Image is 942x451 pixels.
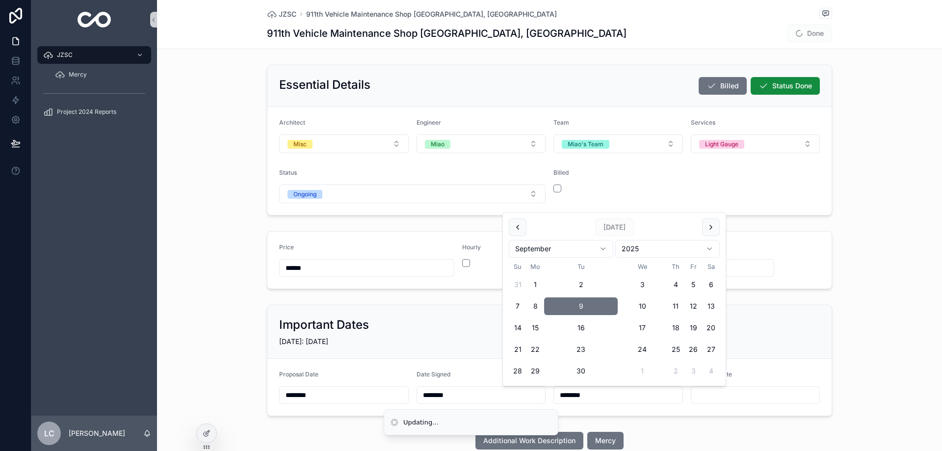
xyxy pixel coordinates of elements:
[431,140,445,149] div: Miao
[702,262,720,272] th: Saturday
[279,317,369,333] h2: Important Dates
[69,71,87,79] span: Mercy
[279,185,546,203] button: Select Button
[306,9,557,19] a: 911th Vehicle Maintenance Shop [GEOGRAPHIC_DATA], [GEOGRAPHIC_DATA]
[553,119,569,126] span: Team
[31,39,157,133] div: scrollable content
[684,262,702,272] th: Friday
[684,319,702,337] button: Friday, September 19th, 2025
[572,297,590,315] button: Today, Tuesday, September 9th, 2025, selected
[633,297,651,315] button: Wednesday, September 10th, 2025
[417,119,441,126] span: Engineer
[684,341,702,358] button: Friday, September 26th, 2025
[526,262,544,272] th: Monday
[279,371,318,378] span: Proposal Date
[572,319,590,337] button: Tuesday, September 16th, 2025
[279,243,294,251] span: Price
[69,428,125,438] p: [PERSON_NAME]
[509,262,526,272] th: Sunday
[526,362,544,380] button: Monday, September 29th, 2025
[279,77,370,93] h2: Essential Details
[684,362,702,380] button: Friday, October 3rd, 2025
[691,134,820,153] button: Select Button
[751,77,820,95] button: Status Done
[509,276,526,293] button: Sunday, August 31st, 2025
[667,319,684,337] button: Thursday, September 18th, 2025
[293,190,316,199] div: Ongoing
[57,108,116,116] span: Project 2024 Reports
[37,103,151,121] a: Project 2024 Reports
[772,81,812,91] span: Status Done
[702,276,720,293] button: Saturday, September 6th, 2025
[417,371,450,378] span: Date Signed
[403,418,439,427] div: Updating...
[667,276,684,293] button: Thursday, September 4th, 2025
[475,432,583,450] button: Additional Work Description
[44,427,54,439] span: LC
[667,262,684,272] th: Thursday
[572,362,590,380] button: Tuesday, September 30th, 2025
[267,27,627,40] h1: 911th Vehicle Maintenance Shop [GEOGRAPHIC_DATA], [GEOGRAPHIC_DATA]
[572,276,590,293] button: Tuesday, September 2nd, 2025
[633,362,651,380] button: Wednesday, October 1st, 2025
[572,341,590,358] button: Tuesday, September 23rd, 2025
[691,119,715,126] span: Services
[509,319,526,337] button: Sunday, September 14th, 2025
[705,140,738,149] div: Light Gauge
[699,77,747,95] button: Billed
[526,297,544,315] button: Monday, September 8th, 2025
[267,9,296,19] a: JZSC
[633,341,651,358] button: Wednesday, September 24th, 2025
[293,140,307,149] div: Misc
[279,134,409,153] button: Select Button
[49,66,151,83] a: Mercy
[417,134,546,153] button: Select Button
[483,436,576,446] span: Additional Work Description
[279,9,296,19] span: JZSC
[667,297,684,315] button: Thursday, September 11th, 2025
[279,337,328,345] span: [DATE]: [DATE]
[702,297,720,315] button: Saturday, September 13th, 2025
[279,169,297,176] span: Status
[553,169,569,176] span: Billed
[568,140,603,149] div: Miao's Team
[509,297,526,315] button: Sunday, September 7th, 2025
[544,262,618,272] th: Tuesday
[78,12,111,27] img: App logo
[667,341,684,358] button: Thursday, September 25th, 2025
[526,319,544,337] button: Monday, September 15th, 2025
[720,81,739,91] span: Billed
[37,46,151,64] a: JZSC
[595,436,616,446] span: Mercy
[526,341,544,358] button: Monday, September 22nd, 2025
[587,432,624,450] button: Mercy
[702,362,720,380] button: Saturday, October 4th, 2025
[684,276,702,293] button: Friday, September 5th, 2025
[462,243,481,251] span: Hourly
[57,51,73,59] span: JZSC
[279,119,305,126] span: Architect
[509,341,526,358] button: Sunday, September 21st, 2025
[667,362,684,380] button: Thursday, October 2nd, 2025
[509,262,720,380] table: September 2025
[553,134,683,153] button: Select Button
[633,276,651,293] button: Wednesday, September 3rd, 2025
[618,262,667,272] th: Wednesday
[702,341,720,358] button: Saturday, September 27th, 2025
[526,276,544,293] button: Monday, September 1st, 2025
[684,297,702,315] button: Friday, September 12th, 2025
[633,319,651,337] button: Wednesday, September 17th, 2025
[509,362,526,380] button: Sunday, September 28th, 2025
[702,319,720,337] button: Saturday, September 20th, 2025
